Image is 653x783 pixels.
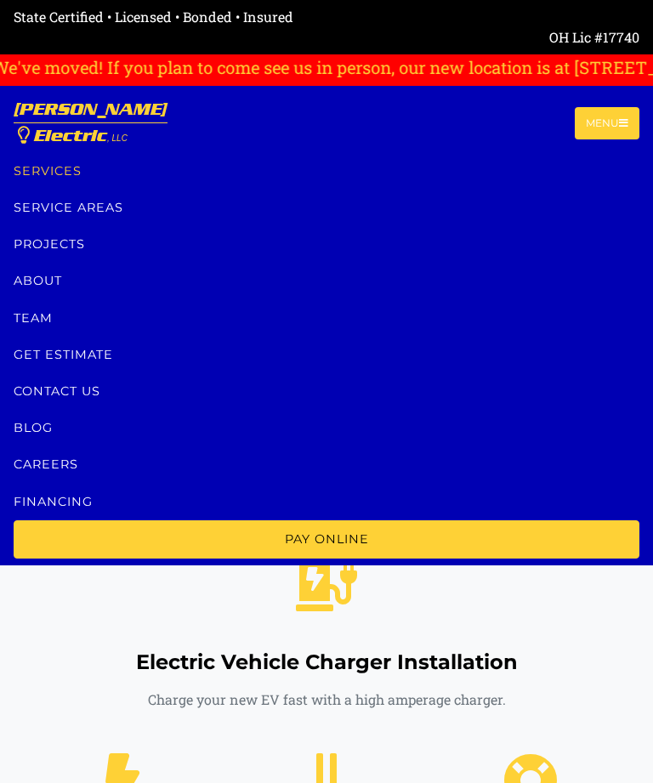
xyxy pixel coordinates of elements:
[14,27,639,48] div: OH Lic #17740
[14,7,639,27] div: State Certified • Licensed • Bonded • Insured
[33,650,620,675] h4: Electric Vehicle Charger Installation
[107,133,128,143] span: , LLC
[33,688,620,712] p: Charge your new EV fast with a high amperage charger.
[14,373,639,410] a: Contact us
[14,484,639,520] a: Financing
[575,107,639,139] button: Toggle navigation
[14,447,639,484] a: Careers
[14,264,639,300] a: About
[33,572,620,712] a: Electric Vehicle Charger Installation Charge your new EV fast with a high amperage charger.
[14,410,639,446] a: Blog
[14,226,639,263] a: Projects
[14,337,639,373] a: Get estimate
[14,153,639,190] a: Services
[14,520,639,559] a: Pay Online
[14,190,639,226] a: Service Areas
[14,300,639,337] a: Team
[14,93,168,153] a: [PERSON_NAME] Electric, LLC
